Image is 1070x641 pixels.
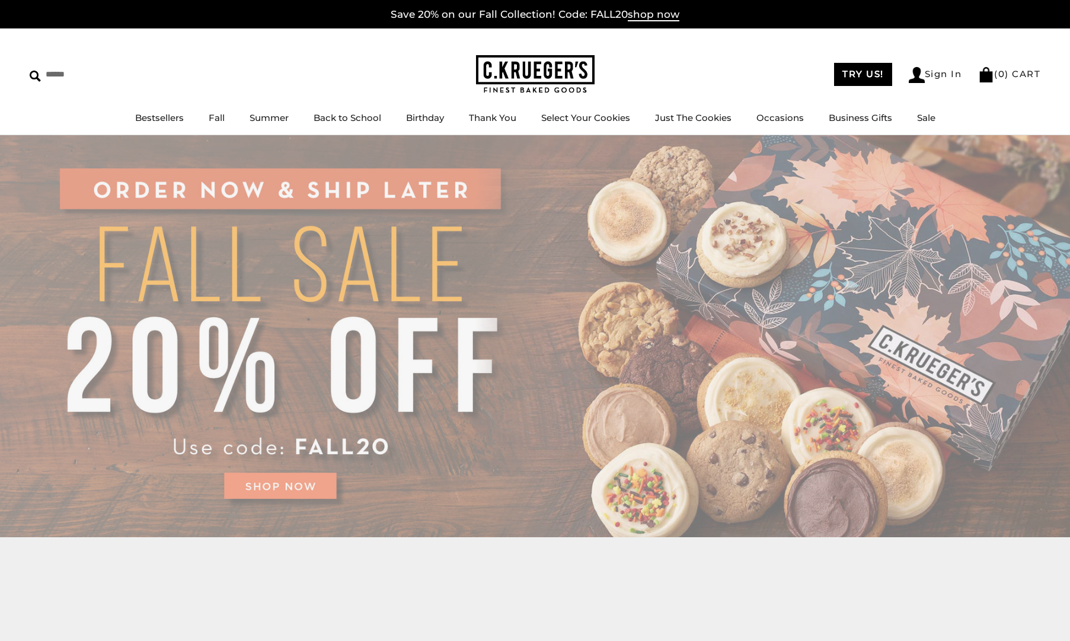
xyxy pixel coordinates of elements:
a: TRY US! [834,63,892,86]
a: Sign In [909,67,962,83]
a: Birthday [406,112,444,123]
a: Thank You [469,112,516,123]
a: (0) CART [978,68,1040,79]
a: Just The Cookies [655,112,732,123]
img: Search [30,71,41,82]
img: C.KRUEGER'S [476,55,595,94]
a: Occasions [756,112,804,123]
a: Select Your Cookies [541,112,630,123]
img: Account [909,67,925,83]
span: shop now [628,8,679,21]
a: Business Gifts [829,112,892,123]
a: Fall [209,112,225,123]
a: Sale [917,112,935,123]
a: Bestsellers [135,112,184,123]
span: 0 [998,68,1005,79]
a: Save 20% on our Fall Collection! Code: FALL20shop now [391,8,679,21]
img: Bag [978,67,994,82]
input: Search [30,65,171,84]
a: Back to School [314,112,381,123]
a: Summer [250,112,289,123]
